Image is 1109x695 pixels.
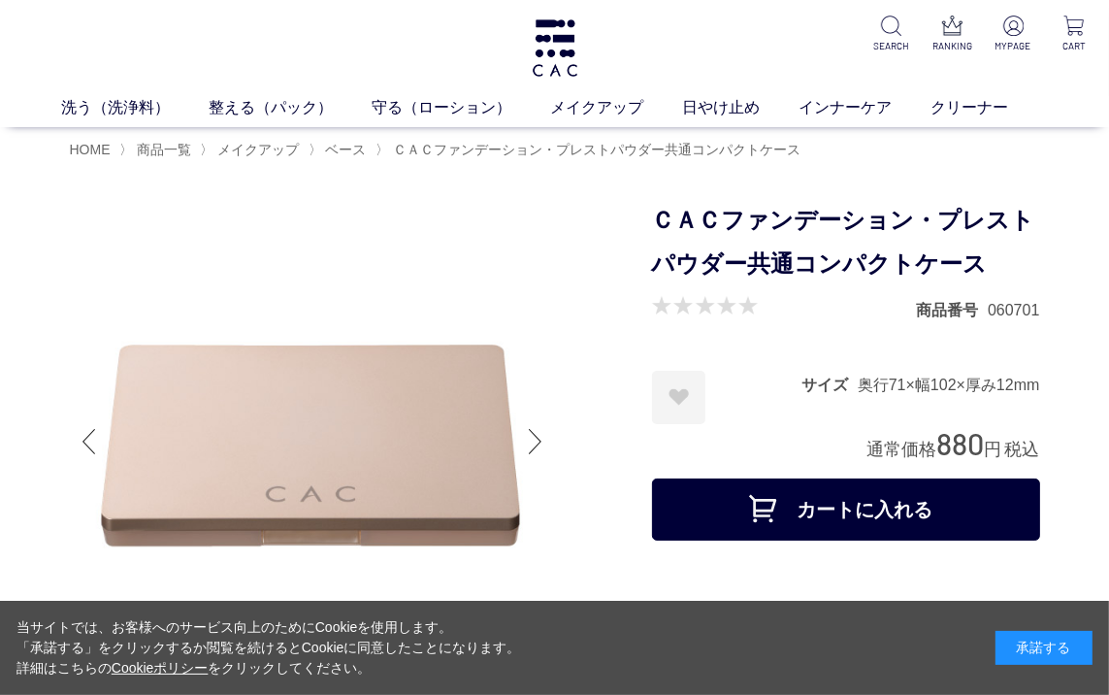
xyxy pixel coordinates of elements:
[652,479,1040,541] button: カートに入れる
[119,141,196,159] li: 〉
[931,96,1048,119] a: クリーナー
[994,16,1032,53] a: MYPAGE
[1055,16,1093,53] a: CART
[217,142,299,157] span: メイクアップ
[683,96,799,119] a: 日やけ止め
[988,300,1039,320] dd: 060701
[652,371,705,424] a: お気に入りに登録する
[112,660,209,676] a: Cookieポリシー
[16,617,521,678] div: 当サイトでは、お客様へのサービス向上のためにCookieを使用します。 「承諾する」をクリックするか閲覧を続けるとCookieに同意したことになります。 詳細はこちらの をクリックしてください。
[70,199,555,684] img: ＣＡＣファンデーション・プレストパウダー共通コンパクトケース
[932,16,971,53] a: RANKING
[652,199,1040,286] h1: ＣＡＣファンデーション・プレストパウダー共通コンパクトケース
[801,375,858,395] dt: サイズ
[994,39,1032,53] p: MYPAGE
[373,96,551,119] a: 守る（ローション）
[530,19,580,77] img: logo
[322,142,367,157] a: ベース
[389,142,800,157] a: ＣＡＣファンデーション・プレストパウダー共通コンパクトケース
[995,631,1093,665] div: 承諾する
[871,16,910,53] a: SEARCH
[799,96,931,119] a: インナーケア
[70,142,111,157] a: HOME
[867,440,937,459] span: 通常価格
[62,96,210,119] a: 洗う（洗浄料）
[1055,39,1093,53] p: CART
[393,142,800,157] span: ＣＡＣファンデーション・プレストパウダー共通コンパクトケース
[133,142,191,157] a: 商品一覧
[137,142,191,157] span: 商品一覧
[213,142,299,157] a: メイクアップ
[309,141,372,159] li: 〉
[937,425,985,461] span: 880
[210,96,373,119] a: 整える（パック）
[871,39,910,53] p: SEARCH
[916,300,988,320] dt: 商品番号
[326,142,367,157] span: ベース
[375,141,805,159] li: 〉
[932,39,971,53] p: RANKING
[551,96,683,119] a: メイクアップ
[858,375,1040,395] dd: 奥行71×幅102×厚み12mm
[985,440,1002,459] span: 円
[200,141,304,159] li: 〉
[1005,440,1040,459] span: 税込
